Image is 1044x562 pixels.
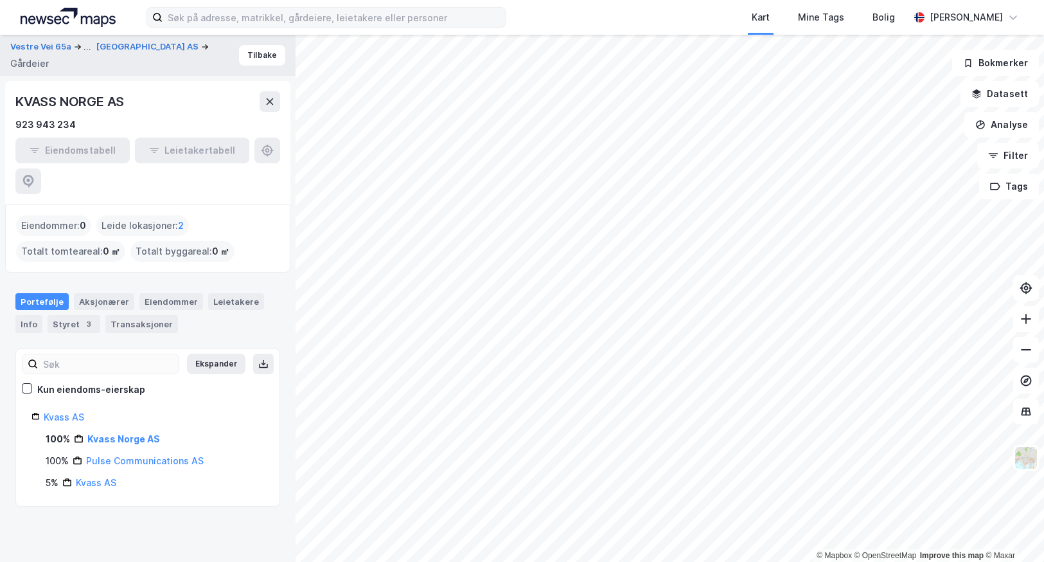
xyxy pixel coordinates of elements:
span: 0 ㎡ [103,244,120,259]
button: Filter [977,143,1039,168]
div: Styret [48,315,100,333]
div: Gårdeier [10,56,49,71]
div: Transaksjoner [105,315,178,333]
span: 0 [80,218,86,233]
input: Søk [38,354,179,374]
a: Improve this map [920,551,984,560]
div: 923 943 234 [15,117,76,132]
div: [PERSON_NAME] [930,10,1003,25]
div: Eiendommer [139,293,203,310]
div: Totalt byggareal : [130,241,234,262]
a: Kvass AS [76,477,116,488]
div: Mine Tags [798,10,844,25]
button: Analyse [964,112,1039,138]
div: Eiendommer : [16,215,91,236]
div: 5% [46,475,58,491]
span: 0 ㎡ [212,244,229,259]
div: Leietakere [208,293,264,310]
span: 2 [178,218,184,233]
img: logo.a4113a55bc3d86da70a041830d287a7e.svg [21,8,116,27]
div: 3 [82,318,95,331]
button: [GEOGRAPHIC_DATA] AS [96,41,201,53]
button: Vestre Vei 65a [10,39,74,55]
button: Tags [979,174,1039,199]
div: Info [15,315,42,333]
div: Portefølje [15,293,69,310]
div: KVASS NORGE AS [15,91,127,112]
div: Aksjonærer [74,293,134,310]
div: ... [84,39,91,55]
a: Kvass AS [44,412,84,422]
button: Ekspander [187,354,245,374]
a: OpenStreetMap [854,551,917,560]
div: 100% [46,431,70,447]
button: Datasett [960,81,1039,107]
div: Kart [752,10,770,25]
a: Kvass Norge AS [87,433,160,444]
button: Bokmerker [952,50,1039,76]
div: Leide lokasjoner : [96,215,189,236]
div: Kun eiendoms-eierskap [37,382,145,397]
div: Totalt tomteareal : [16,241,125,262]
div: Bolig [872,10,895,25]
button: Tilbake [239,45,285,66]
input: Søk på adresse, matrikkel, gårdeiere, leietakere eller personer [163,8,506,27]
img: Z [1014,446,1038,470]
a: Pulse Communications AS [86,455,204,466]
a: Mapbox [817,551,852,560]
div: 100% [46,453,69,469]
iframe: Chat Widget [980,500,1044,562]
